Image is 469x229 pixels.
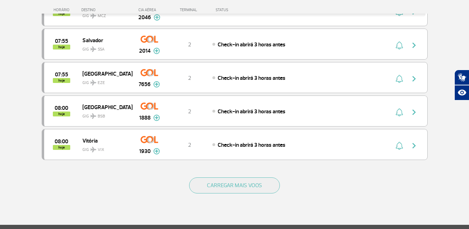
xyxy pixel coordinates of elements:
[396,75,403,83] img: sino-painel-voo.svg
[55,72,68,77] span: 2025-08-25 07:55:00
[454,70,469,85] button: Abrir tradutor de língua de sinais.
[154,14,160,21] img: mais-info-painel-voo.svg
[139,147,151,155] span: 1930
[218,142,285,148] span: Check-in abrirá 3 horas antes
[153,148,160,154] img: mais-info-painel-voo.svg
[218,75,285,82] span: Check-in abrirá 3 horas antes
[53,145,70,150] span: hoje
[396,41,403,49] img: sino-painel-voo.svg
[44,8,82,12] div: HORÁRIO
[153,81,160,87] img: mais-info-painel-voo.svg
[396,108,403,116] img: sino-painel-voo.svg
[188,108,191,115] span: 2
[90,113,96,119] img: destiny_airplane.svg
[139,114,151,122] span: 1888
[410,142,418,150] img: seta-direita-painel-voo.svg
[188,41,191,48] span: 2
[55,139,68,144] span: 2025-08-25 08:00:00
[82,69,127,78] span: [GEOGRAPHIC_DATA]
[153,115,160,121] img: mais-info-painel-voo.svg
[218,108,285,115] span: Check-in abrirá 3 horas antes
[82,143,127,153] span: GIG
[410,41,418,49] img: seta-direita-painel-voo.svg
[188,142,191,148] span: 2
[153,48,160,54] img: mais-info-painel-voo.svg
[90,80,96,85] img: destiny_airplane.svg
[139,47,151,55] span: 2014
[98,80,105,86] span: EZE
[218,41,285,48] span: Check-in abrirá 3 horas antes
[82,36,127,45] span: Salvador
[82,102,127,112] span: [GEOGRAPHIC_DATA]
[188,75,191,82] span: 2
[396,142,403,150] img: sino-painel-voo.svg
[90,46,96,52] img: destiny_airplane.svg
[55,106,68,110] span: 2025-08-25 08:00:00
[82,136,127,145] span: Vitória
[410,108,418,116] img: seta-direita-painel-voo.svg
[90,147,96,152] img: destiny_airplane.svg
[138,13,151,22] span: 2046
[82,109,127,120] span: GIG
[53,112,70,116] span: hoje
[454,85,469,100] button: Abrir recursos assistivos.
[82,43,127,53] span: GIG
[98,113,105,120] span: BSB
[55,39,68,44] span: 2025-08-25 07:55:00
[139,80,151,89] span: 7656
[53,78,70,83] span: hoje
[410,75,418,83] img: seta-direita-painel-voo.svg
[167,8,212,12] div: TERMINAL
[212,8,269,12] div: STATUS
[98,147,104,153] span: VIX
[81,8,132,12] div: DESTINO
[82,76,127,86] span: GIG
[189,177,280,193] button: CARREGAR MAIS VOOS
[454,70,469,100] div: Plugin de acessibilidade da Hand Talk.
[98,46,105,53] span: SSA
[132,8,167,12] div: CIA AÉREA
[53,45,70,49] span: hoje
